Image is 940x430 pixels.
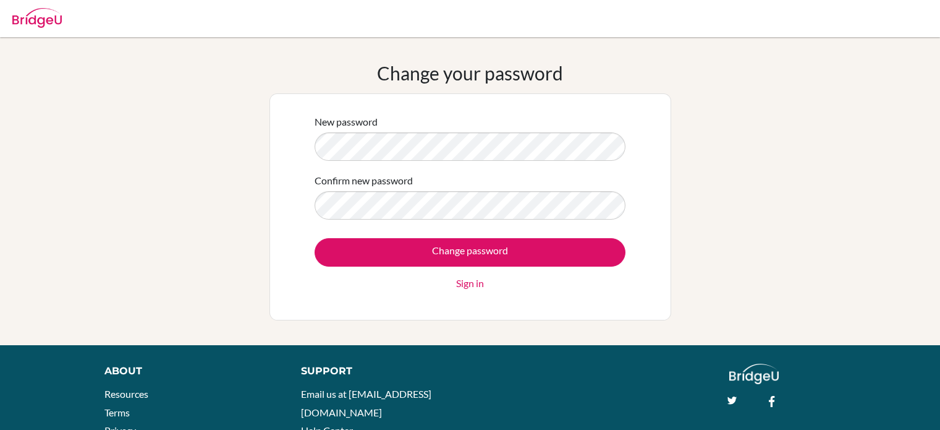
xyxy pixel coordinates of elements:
label: New password [315,114,378,129]
a: Sign in [456,276,484,291]
a: Terms [104,406,130,418]
div: Support [301,364,457,379]
div: About [104,364,273,379]
a: Email us at [EMAIL_ADDRESS][DOMAIN_NAME] [301,388,431,418]
input: Change password [315,238,625,267]
img: logo_white@2x-f4f0deed5e89b7ecb1c2cc34c3e3d731f90f0f143d5ea2071677605dd97b5244.png [729,364,779,384]
a: Resources [104,388,148,400]
label: Confirm new password [315,173,413,188]
img: Bridge-U [12,8,62,28]
h1: Change your password [377,62,563,84]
